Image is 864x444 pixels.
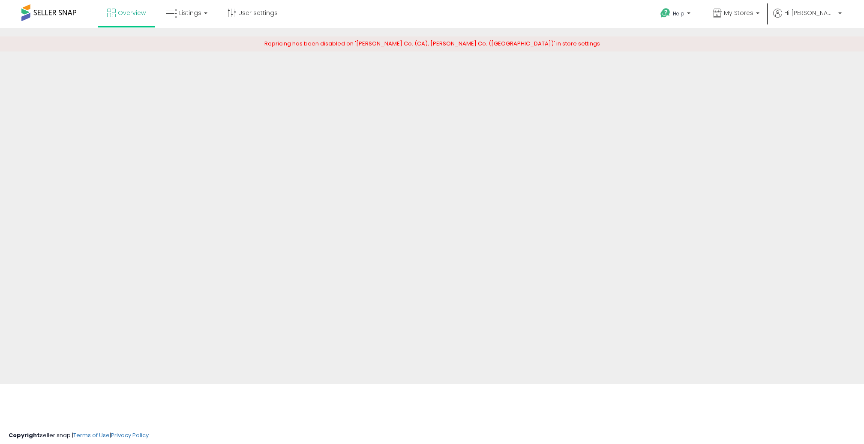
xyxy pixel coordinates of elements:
span: My Stores [724,9,753,17]
a: Help [654,1,699,28]
i: Get Help [660,8,671,18]
a: Hi [PERSON_NAME] [773,9,842,28]
span: Help [673,10,684,17]
span: Hi [PERSON_NAME] [784,9,836,17]
span: Overview [118,9,146,17]
span: Repricing has been disabled on '[PERSON_NAME] Co. (CA), [PERSON_NAME] Co. ([GEOGRAPHIC_DATA])' in... [264,39,600,48]
span: Listings [179,9,201,17]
